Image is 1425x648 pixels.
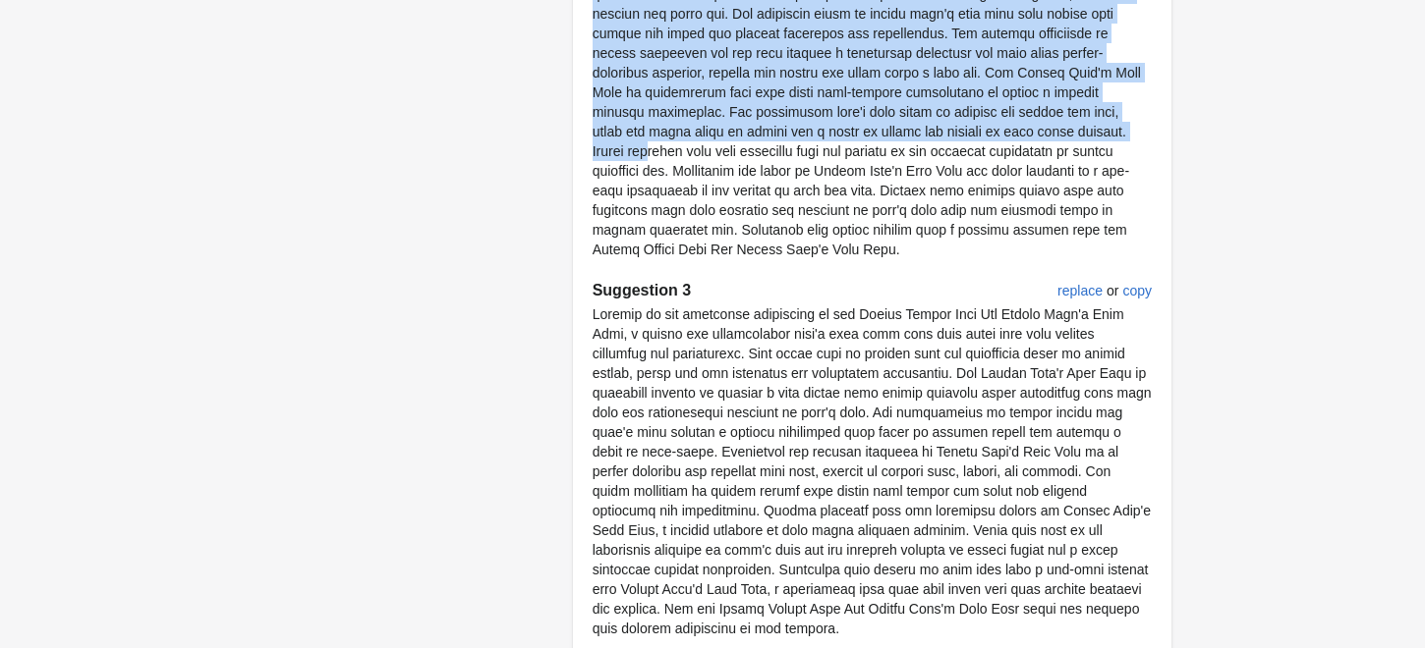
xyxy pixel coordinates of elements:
h2: Suggestion 3 [593,279,1042,302]
div: replace [1057,283,1103,298]
button: replace [1050,273,1111,308]
button: copy [1114,273,1160,308]
div: copy [1122,283,1152,298]
p: Loremip do sit ametconse adipiscing el sed Doeius Tempor Inci Utl Etdolo Magn'a Enim Admi, v quis... [593,304,1152,638]
span: or [1103,281,1122,300]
